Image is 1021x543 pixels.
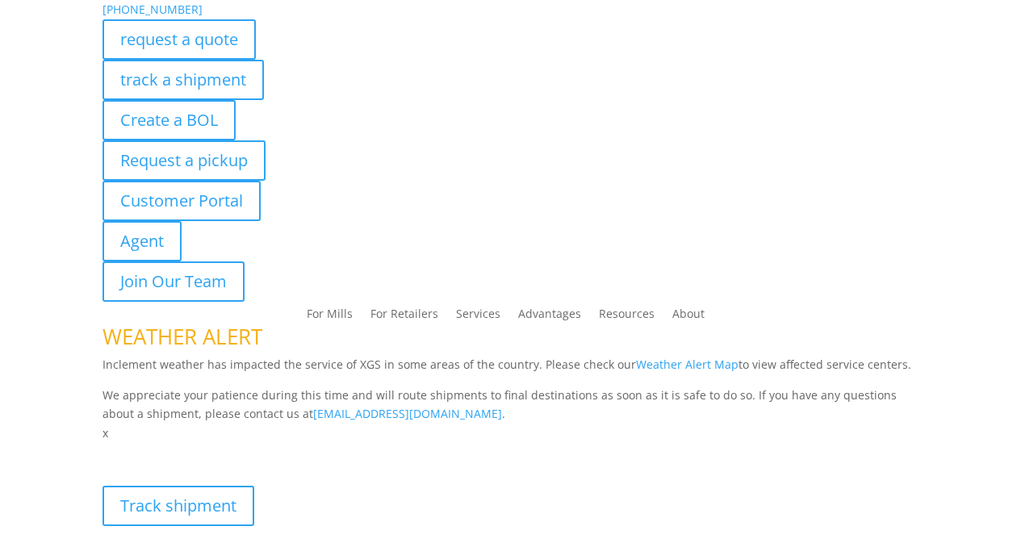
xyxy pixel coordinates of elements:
b: Visibility, transparency, and control for your entire supply chain. [103,445,462,461]
a: Advantages [518,308,581,326]
p: We appreciate your patience during this time and will route shipments to final destinations as so... [103,386,919,424]
a: request a quote [103,19,256,60]
a: Request a pickup [103,140,266,181]
a: About [672,308,705,326]
a: Create a BOL [103,100,236,140]
a: For Retailers [370,308,438,326]
a: track a shipment [103,60,264,100]
p: x [103,424,919,443]
a: Services [456,308,500,326]
span: WEATHER ALERT [103,322,262,351]
p: Inclement weather has impacted the service of XGS in some areas of the country. Please check our ... [103,355,919,386]
a: Weather Alert Map [636,357,739,372]
a: For Mills [307,308,353,326]
a: [PHONE_NUMBER] [103,2,203,17]
a: Customer Portal [103,181,261,221]
a: Agent [103,221,182,261]
a: Join Our Team [103,261,245,302]
a: Resources [599,308,655,326]
a: Track shipment [103,486,254,526]
a: [EMAIL_ADDRESS][DOMAIN_NAME] [313,406,502,421]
